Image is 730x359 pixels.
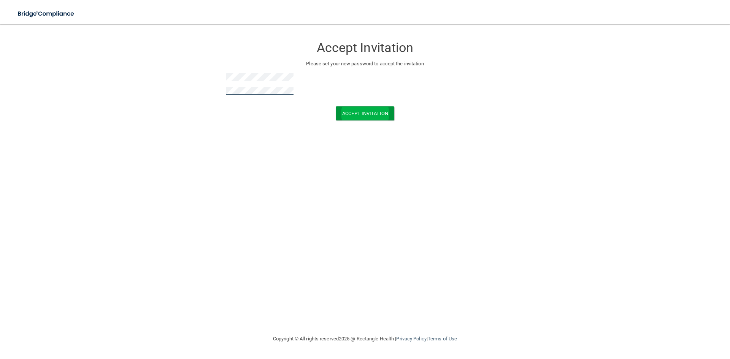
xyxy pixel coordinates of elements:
[232,59,498,68] p: Please set your new password to accept the invitation
[226,41,504,55] h3: Accept Invitation
[226,327,504,351] div: Copyright © All rights reserved 2025 @ Rectangle Health | |
[336,106,394,120] button: Accept Invitation
[428,336,457,342] a: Terms of Use
[11,6,81,22] img: bridge_compliance_login_screen.278c3ca4.svg
[396,336,426,342] a: Privacy Policy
